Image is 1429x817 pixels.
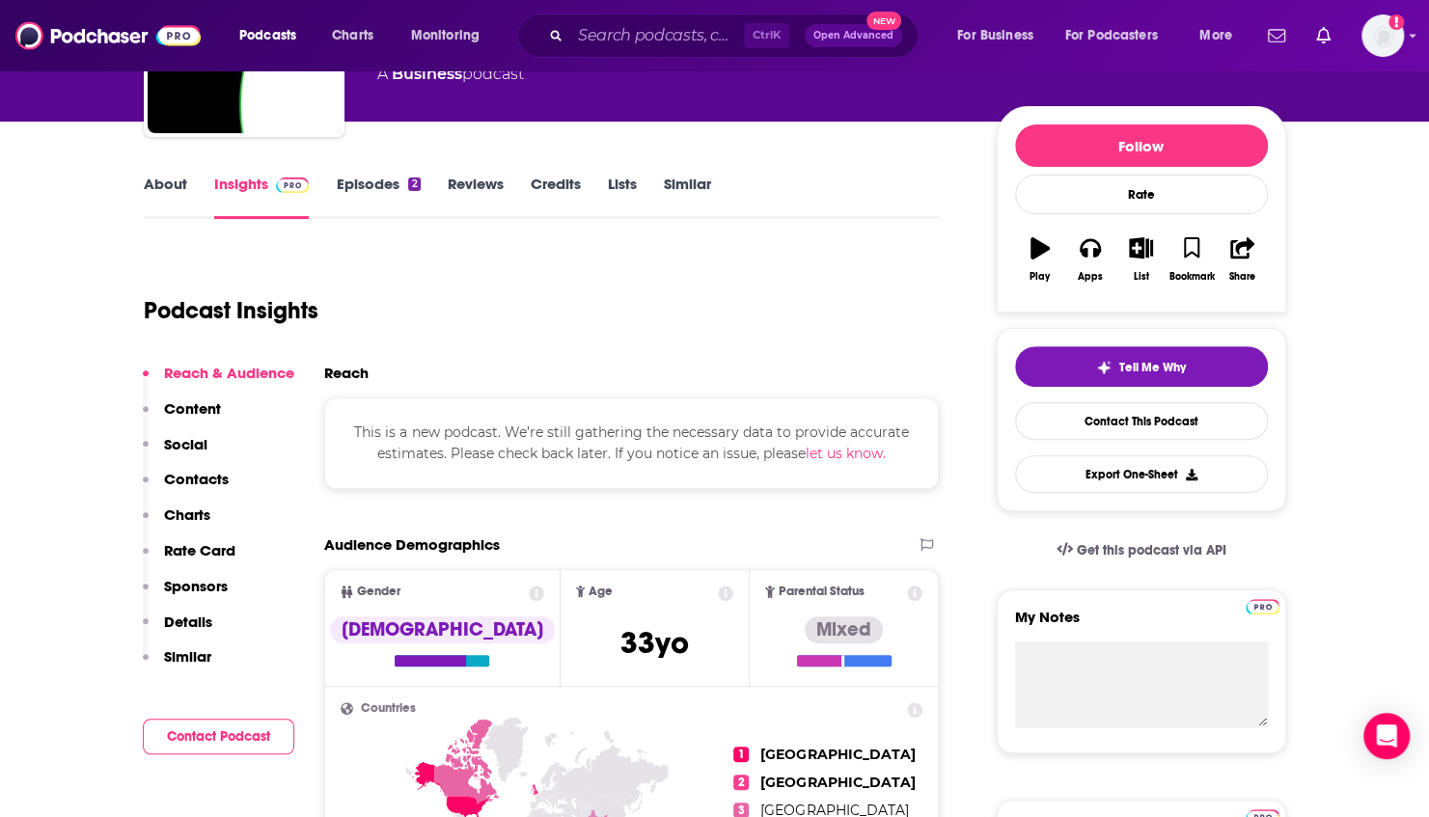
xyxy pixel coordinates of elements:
[164,647,211,666] p: Similar
[733,747,749,762] span: 1
[144,296,318,325] h1: Podcast Insights
[664,175,711,219] a: Similar
[531,175,581,219] a: Credits
[226,20,321,51] button: open menu
[1361,14,1404,57] img: User Profile
[330,616,555,643] div: [DEMOGRAPHIC_DATA]
[143,470,229,505] button: Contacts
[143,435,207,471] button: Social
[1260,19,1293,52] a: Show notifications dropdown
[1229,271,1255,283] div: Share
[1115,225,1166,294] button: List
[336,175,420,219] a: Episodes2
[806,443,886,464] button: let us know.
[143,647,211,683] button: Similar
[408,177,420,191] div: 2
[1015,225,1065,294] button: Play
[1363,713,1410,759] div: Open Intercom Messenger
[1168,271,1214,283] div: Bookmark
[411,22,480,49] span: Monitoring
[164,613,212,631] p: Details
[361,702,416,715] span: Countries
[1199,22,1232,49] span: More
[760,774,915,791] span: [GEOGRAPHIC_DATA]
[164,505,210,524] p: Charts
[214,175,310,219] a: InsightsPodchaser Pro
[1119,360,1186,375] span: Tell Me Why
[143,719,294,754] button: Contact Podcast
[1015,402,1268,440] a: Contact This Podcast
[536,14,937,58] div: Search podcasts, credits, & more...
[1041,527,1242,574] a: Get this podcast via API
[1015,175,1268,214] div: Rate
[779,586,865,598] span: Parental Status
[813,31,893,41] span: Open Advanced
[164,399,221,418] p: Content
[324,535,500,554] h2: Audience Demographics
[1030,271,1050,283] div: Play
[1217,225,1267,294] button: Share
[589,586,613,598] span: Age
[1134,271,1149,283] div: List
[1065,22,1158,49] span: For Podcasters
[866,12,901,30] span: New
[392,65,462,83] a: Business
[143,613,212,648] button: Details
[15,17,201,54] img: Podchaser - Follow, Share and Rate Podcasts
[620,624,689,662] span: 33 yo
[276,177,310,193] img: Podchaser Pro
[957,22,1033,49] span: For Business
[1053,20,1186,51] button: open menu
[608,175,637,219] a: Lists
[357,586,400,598] span: Gender
[1015,455,1268,493] button: Export One-Sheet
[1015,608,1268,641] label: My Notes
[1361,14,1404,57] button: Show profile menu
[1186,20,1256,51] button: open menu
[143,577,228,613] button: Sponsors
[1015,346,1268,387] button: tell me why sparkleTell Me Why
[805,616,883,643] div: Mixed
[164,364,294,382] p: Reach & Audience
[944,20,1058,51] button: open menu
[1308,19,1338,52] a: Show notifications dropdown
[354,423,908,462] span: This is a new podcast. We’re still gathering the necessary data to provide accurate estimates. Pl...
[324,364,369,382] h2: Reach
[377,63,524,86] div: A podcast
[744,23,789,48] span: Ctrl K
[164,541,235,559] p: Rate Card
[1076,542,1225,558] span: Get this podcast via API
[1096,360,1112,375] img: tell me why sparkle
[805,24,902,47] button: Open AdvancedNew
[1388,14,1404,30] svg: Add a profile image
[239,22,296,49] span: Podcasts
[164,470,229,488] p: Contacts
[319,20,385,51] a: Charts
[1246,599,1279,614] img: Podchaser Pro
[1167,225,1217,294] button: Bookmark
[448,175,504,219] a: Reviews
[144,175,187,219] a: About
[398,20,505,51] button: open menu
[164,435,207,453] p: Social
[1065,225,1115,294] button: Apps
[164,577,228,595] p: Sponsors
[733,775,749,790] span: 2
[1078,271,1103,283] div: Apps
[143,399,221,435] button: Content
[332,22,373,49] span: Charts
[760,746,915,763] span: [GEOGRAPHIC_DATA]
[1246,596,1279,614] a: Pro website
[1361,14,1404,57] span: Logged in as WE_Broadcast
[143,364,294,399] button: Reach & Audience
[143,505,210,541] button: Charts
[143,541,235,577] button: Rate Card
[570,20,744,51] input: Search podcasts, credits, & more...
[1015,124,1268,167] button: Follow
